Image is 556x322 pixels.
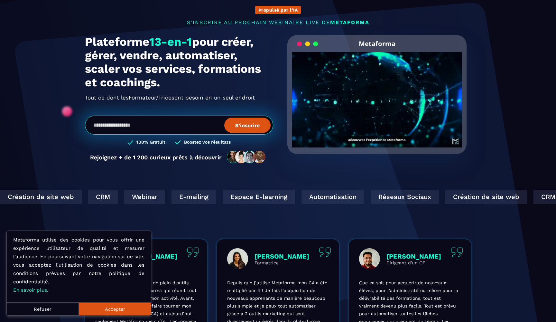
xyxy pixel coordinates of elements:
h3: 100% Gratuit [136,139,165,146]
img: profile [227,248,248,269]
img: checked [127,139,133,146]
a: En savoir plus. [13,287,48,293]
button: Accepter [79,302,151,315]
video: Your browser does not support the video tag. [292,52,462,137]
p: Propulsé par l'IA [258,7,298,13]
div: Création de site web [443,190,525,204]
span: METAFORMA [330,19,369,25]
p: Formatrice [255,260,309,265]
img: checked [175,139,181,146]
div: Webinar [122,190,163,204]
button: S’inscrire [224,118,271,133]
div: Automatisation [299,190,362,204]
img: loading [297,41,318,47]
h3: Boostez vos résultats [184,139,231,146]
div: Espace E-learning [220,190,293,204]
img: profile [359,248,380,269]
p: Dirigeant d'un OF [386,260,441,265]
div: CRM [86,190,116,204]
img: quote [319,247,331,257]
p: [PERSON_NAME] [255,252,309,260]
p: s'inscrire au prochain webinaire live de [85,19,471,25]
p: Metaforma utilise des cookies pour vous offrir une expérience utilisateur de qualité et mesurer l... [13,236,144,294]
span: Formateur/Trices [129,92,174,103]
p: [PERSON_NAME] [386,252,441,260]
h2: Tout ce dont les ont besoin en un seul endroit [85,92,273,103]
img: quote [187,247,199,257]
span: 13-en-1 [149,35,192,49]
h1: Plateforme pour créer, gérer, vendre, automatiser, scaler vos services, formations et coachings. [85,35,273,89]
p: Rejoignez + de 1 200 curieux prêts à découvrir [90,154,222,161]
div: Réseaux Sociaux [368,190,437,204]
img: community-people [225,150,268,164]
div: E-mailing [169,190,214,204]
img: quote [451,247,463,257]
button: Refuser [7,302,79,315]
h2: Metaforma [359,35,395,52]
